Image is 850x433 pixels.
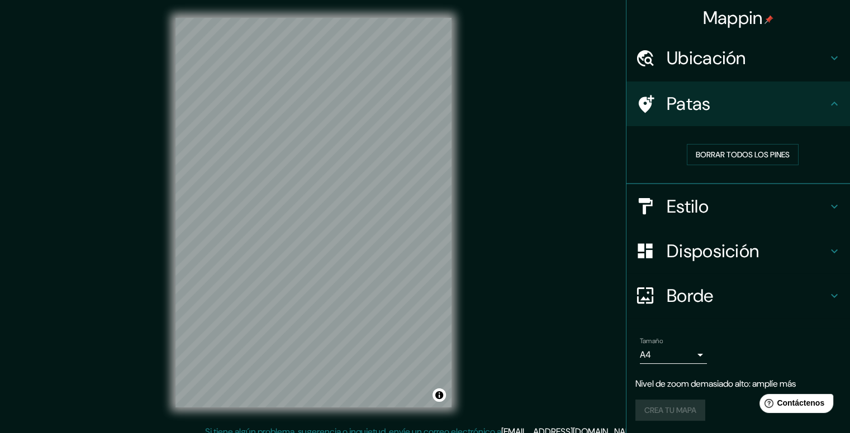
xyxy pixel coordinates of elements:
[667,284,714,307] font: Borde
[626,273,850,318] div: Borde
[626,229,850,273] div: Disposición
[626,184,850,229] div: Estilo
[626,81,850,126] div: Patas
[687,144,799,165] button: Borrar todos los pines
[635,378,796,389] font: Nivel de zoom demasiado alto: amplíe más
[667,92,711,116] font: Patas
[626,36,850,80] div: Ubicación
[764,15,773,24] img: pin-icon.png
[175,18,452,407] canvas: Mapa
[696,150,790,160] font: Borrar todos los pines
[667,46,746,70] font: Ubicación
[640,336,663,345] font: Tamaño
[703,6,763,30] font: Mappin
[751,389,838,421] iframe: Lanzador de widgets de ayuda
[667,195,709,218] font: Estilo
[640,346,707,364] div: A4
[433,388,446,402] button: Activar o desactivar atribución
[640,349,651,360] font: A4
[667,239,759,263] font: Disposición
